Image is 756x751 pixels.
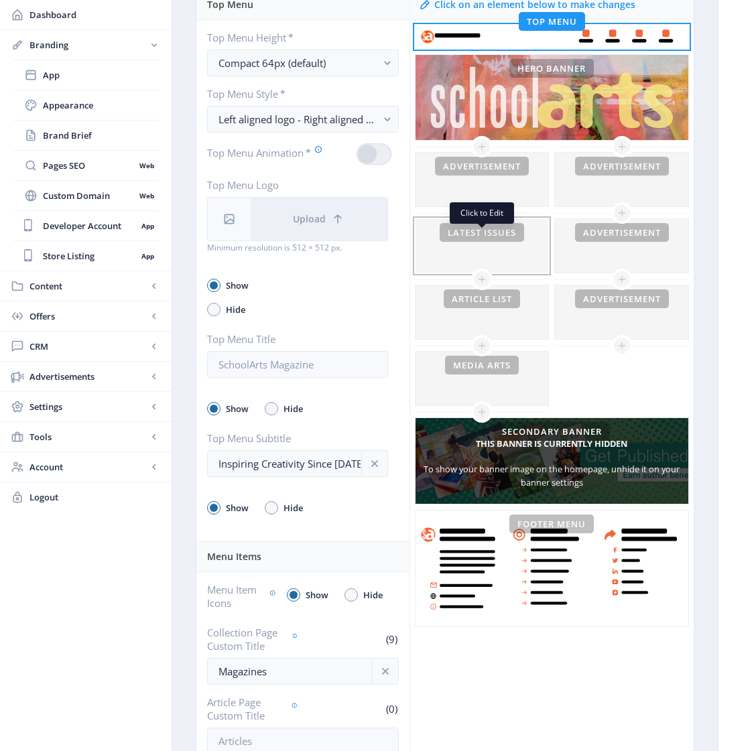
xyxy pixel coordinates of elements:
span: Account [29,460,147,474]
span: Settings [29,400,147,413]
span: Hide [278,401,303,417]
a: Brand Brief [13,121,158,150]
span: Logout [29,490,161,504]
span: App [43,68,158,82]
input: SchoolArts Magazine [207,351,388,378]
span: Appearance [43,98,158,112]
label: Top Menu Height [207,31,388,44]
button: Compact 64px (default) [207,50,399,76]
span: Store Listing [43,249,137,263]
h5: This banner is currently hidden [476,433,627,454]
label: Top Menu Title [207,332,377,346]
span: Dashboard [29,8,161,21]
span: Tools [29,430,147,443]
a: Appearance [13,90,158,120]
span: (0) [384,702,399,715]
button: Left aligned logo - Right aligned menu [207,106,399,133]
label: Menu Item Icons [207,583,276,610]
span: Upload [293,214,326,224]
button: info [372,658,399,685]
div: Menu Items [207,542,401,571]
span: Show [220,277,249,293]
span: Click to Edit [460,208,503,218]
label: Top Menu Style [207,87,388,100]
label: Collection Page Custom Title [207,626,298,653]
label: Top Menu Subtitle [207,431,377,445]
button: Upload [251,198,387,241]
div: Left aligned logo - Right aligned menu [218,111,377,127]
span: Branding [29,38,147,52]
span: Advertisements [29,370,147,383]
span: CRM [29,340,147,353]
span: Custom Domain [43,189,135,202]
input: Collections [207,658,399,685]
a: Developer AccountApp [13,211,158,241]
span: Pages SEO [43,159,135,172]
span: Content [29,279,147,293]
label: Top Menu Logo [207,178,377,192]
nb-badge: Web [135,159,158,172]
a: Store ListingApp [13,241,158,271]
nb-badge: App [137,249,158,263]
span: (9) [384,632,399,646]
nb-badge: Web [135,189,158,202]
input: Type your subtitle here.. [207,450,388,477]
a: App [13,60,158,90]
nb-badge: App [137,219,158,232]
nb-icon: info [368,457,381,470]
nb-icon: info [379,665,392,678]
div: Minimum resolution is 512 × 512 px. [207,241,388,255]
button: info [361,450,388,477]
span: Show [300,587,328,603]
div: Compact 64px (default) [218,55,377,71]
span: Brand Brief [43,129,158,142]
label: Top Menu Animation [207,143,322,162]
span: Hide [278,500,303,516]
span: Hide [220,301,245,318]
span: Show [220,500,249,516]
span: Offers [29,310,147,323]
span: Hide [358,587,383,603]
div: To show your banner image on the homepage, unhide it on your banner settings [416,462,688,489]
span: Developer Account [43,219,137,232]
span: Show [220,401,249,417]
a: Pages SEOWeb [13,151,158,180]
label: Article Page Custom Title [207,695,298,722]
a: Custom DomainWeb [13,181,158,210]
